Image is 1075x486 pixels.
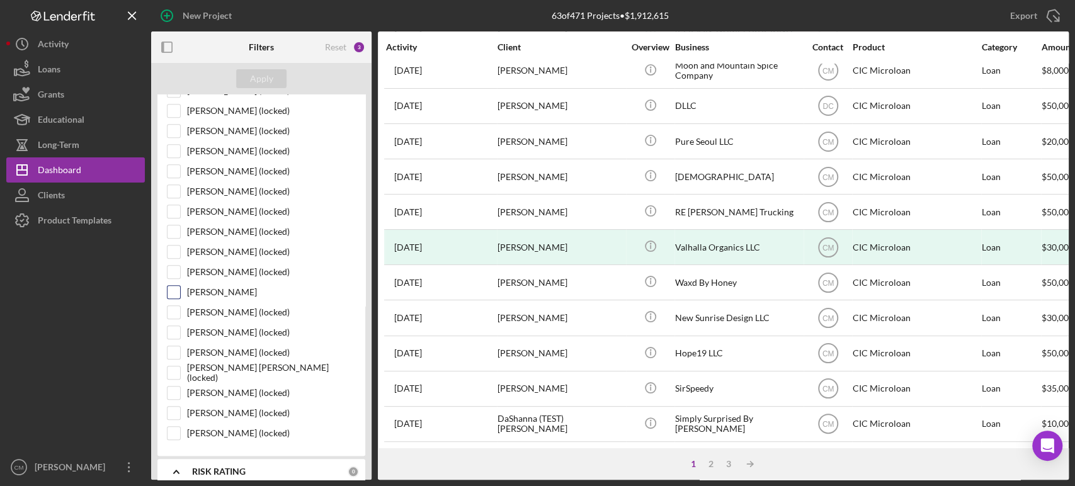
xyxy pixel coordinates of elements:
[675,372,801,405] div: SirSpeedy
[187,185,356,198] label: [PERSON_NAME] (locked)
[394,242,422,252] time: 2025-06-02 21:00
[498,337,623,370] div: [PERSON_NAME]
[853,160,979,193] div: CIC Microloan
[250,69,273,88] div: Apply
[187,407,356,419] label: [PERSON_NAME] (locked)
[982,407,1040,441] div: Loan
[187,387,356,399] label: [PERSON_NAME] (locked)
[822,172,834,181] text: CM
[720,459,737,469] div: 3
[982,42,1040,52] div: Category
[187,246,356,258] label: [PERSON_NAME] (locked)
[151,3,244,28] button: New Project
[236,69,287,88] button: Apply
[38,208,111,236] div: Product Templates
[187,205,356,218] label: [PERSON_NAME] (locked)
[685,459,702,469] div: 1
[702,459,720,469] div: 2
[187,266,356,278] label: [PERSON_NAME] (locked)
[822,314,834,323] text: CM
[325,42,346,52] div: Reset
[822,137,834,146] text: CM
[675,89,801,123] div: DLLC
[6,31,145,57] a: Activity
[31,455,113,483] div: [PERSON_NAME]
[187,225,356,238] label: [PERSON_NAME] (locked)
[6,57,145,82] button: Loans
[982,89,1040,123] div: Loan
[853,89,979,123] div: CIC Microloan
[498,195,623,229] div: [PERSON_NAME]
[822,208,834,217] text: CM
[675,125,801,158] div: Pure Seoul LLC
[6,208,145,233] button: Product Templates
[498,372,623,405] div: [PERSON_NAME]
[982,372,1040,405] div: Loan
[675,301,801,334] div: New Sunrise Design LLC
[675,195,801,229] div: RE [PERSON_NAME] Trucking
[822,279,834,288] text: CM
[982,337,1040,370] div: Loan
[187,427,356,439] label: [PERSON_NAME] (locked)
[394,313,422,323] time: 2025-04-30 17:07
[822,67,834,76] text: CM
[998,3,1069,28] button: Export
[6,107,145,132] a: Educational
[187,346,356,359] label: [PERSON_NAME] (locked)
[982,125,1040,158] div: Loan
[38,132,79,161] div: Long-Term
[498,42,623,52] div: Client
[822,349,834,358] text: CM
[822,102,834,111] text: DC
[982,266,1040,299] div: Loan
[38,57,60,85] div: Loans
[982,230,1040,264] div: Loan
[498,266,623,299] div: [PERSON_NAME]
[183,3,232,28] div: New Project
[498,160,623,193] div: [PERSON_NAME]
[192,466,246,477] b: RISK RATING
[675,230,801,264] div: Valhalla Organics LLC
[6,157,145,183] a: Dashboard
[38,183,65,211] div: Clients
[498,89,623,123] div: [PERSON_NAME]
[853,54,979,88] div: CIC Microloan
[249,42,274,52] b: Filters
[675,42,801,52] div: Business
[853,407,979,441] div: CIC Microloan
[14,464,24,471] text: CM
[187,286,356,298] label: [PERSON_NAME]
[394,348,422,358] time: 2025-04-11 16:44
[982,195,1040,229] div: Loan
[394,101,422,111] time: 2025-07-08 21:46
[675,160,801,193] div: [DEMOGRAPHIC_DATA]
[498,407,623,441] div: DaShanna (TEST) [PERSON_NAME]
[982,54,1040,88] div: Loan
[6,455,145,480] button: CM[PERSON_NAME]
[804,42,851,52] div: Contact
[1032,431,1062,461] div: Open Intercom Messenger
[552,11,669,21] div: 63 of 471 Projects • $1,912,615
[675,266,801,299] div: Waxd By Honey
[394,65,422,76] time: 2025-07-10 18:24
[187,125,356,137] label: [PERSON_NAME] (locked)
[498,230,623,264] div: [PERSON_NAME]
[6,82,145,107] a: Grants
[394,383,422,393] time: 2025-03-26 20:35
[6,183,145,208] a: Clients
[187,326,356,339] label: [PERSON_NAME] (locked)
[498,125,623,158] div: [PERSON_NAME]
[627,42,674,52] div: Overview
[822,385,834,393] text: CM
[853,301,979,334] div: CIC Microloan
[187,165,356,178] label: [PERSON_NAME] (locked)
[386,42,496,52] div: Activity
[394,137,422,147] time: 2025-07-07 19:17
[853,195,979,229] div: CIC Microloan
[394,172,422,182] time: 2025-06-23 20:47
[394,419,422,429] time: 2025-02-27 19:51
[348,466,359,477] div: 0
[187,366,356,379] label: [PERSON_NAME] [PERSON_NAME] (locked)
